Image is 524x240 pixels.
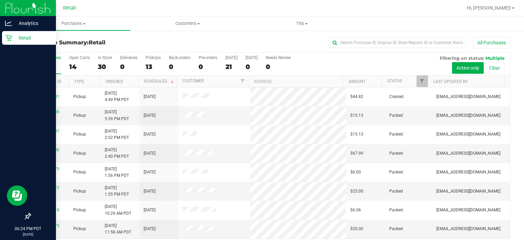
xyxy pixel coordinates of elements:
[436,112,500,119] span: [EMAIL_ADDRESS][DOMAIN_NAME]
[12,19,53,27] p: Analytics
[245,16,359,31] a: Tills
[485,62,505,74] button: Clear
[144,226,156,232] span: [DATE]
[12,34,53,42] p: Retail
[246,63,258,71] div: 0
[433,79,468,84] a: Last Updated By
[199,55,217,60] div: Pre-orders
[3,232,53,237] p: [DATE]
[350,169,361,175] span: $6.00
[350,131,363,138] span: $15.13
[98,55,112,60] div: In Store
[266,63,291,71] div: 0
[389,207,403,213] span: Packed
[225,63,237,71] div: 21
[5,34,12,41] inline-svg: Retail
[105,166,129,179] span: [DATE] 1:56 PM PDT
[89,39,105,46] span: Retail
[105,79,123,84] a: Ordered
[73,169,86,175] span: Pickup
[144,112,156,119] span: [DATE]
[237,75,248,87] a: Filter
[169,63,190,71] div: 0
[389,131,403,138] span: Packed
[248,75,343,87] th: Address
[350,94,363,100] span: $44.82
[144,169,156,175] span: [DATE]
[183,79,204,83] a: Customer
[473,37,510,48] button: All Purchases
[144,79,175,84] a: Scheduled
[16,16,131,31] a: Purchases
[417,75,428,87] a: Filter
[436,226,500,232] span: [EMAIL_ADDRESS][DOMAIN_NAME]
[144,150,156,157] span: [DATE]
[105,128,129,141] span: [DATE] 2:52 PM PDT
[436,150,500,157] span: [EMAIL_ADDRESS][DOMAIN_NAME]
[73,94,86,100] span: Pickup
[5,20,12,27] inline-svg: Analytics
[73,226,86,232] span: Pickup
[350,226,363,232] span: $20.00
[105,90,129,103] span: [DATE] 4:49 PM PDT
[389,169,403,175] span: Packed
[350,150,363,157] span: $67.99
[131,20,245,27] span: Customers
[63,5,76,11] span: Retail
[17,20,130,27] span: Purchases
[105,185,129,198] span: [DATE] 1:55 PM PDT
[467,5,511,11] span: Hi, [PERSON_NAME]!
[350,207,361,213] span: $6.06
[73,207,86,213] span: Pickup
[436,207,500,213] span: [EMAIL_ADDRESS][DOMAIN_NAME]
[105,223,131,236] span: [DATE] 11:58 AM PDT
[73,131,86,138] span: Pickup
[69,55,90,60] div: Open Carts
[389,188,403,195] span: Packed
[387,79,402,83] a: Status
[485,55,505,61] span: Multiple
[105,147,129,160] span: [DATE] 2:40 PM PDT
[245,20,359,27] span: Tills
[389,112,403,119] span: Packed
[74,79,84,84] a: Type
[144,94,156,100] span: [DATE]
[73,150,86,157] span: Pickup
[3,226,53,232] p: 06:24 PM PDT
[131,16,245,31] a: Customers
[246,55,258,60] div: [DATE]
[30,40,190,46] h3: Purchase Summary:
[105,203,131,216] span: [DATE] 10:29 AM PDT
[146,55,161,60] div: PickUps
[452,62,484,74] button: Active only
[349,79,366,84] a: Amount
[436,169,500,175] span: [EMAIL_ADDRESS][DOMAIN_NAME]
[120,55,137,60] div: Deliveries
[98,63,112,71] div: 30
[69,63,90,71] div: 14
[105,109,129,122] span: [DATE] 5:39 PM PDT
[389,94,404,100] span: Created
[389,226,403,232] span: Packed
[120,63,137,71] div: 0
[440,55,484,61] span: Filtering on status:
[350,188,363,195] span: $25.00
[199,63,217,71] div: 0
[73,188,86,195] span: Pickup
[144,207,156,213] span: [DATE]
[389,150,403,157] span: Packed
[330,38,466,48] input: Search Purchase ID, Original ID, State Registry ID or Customer Name...
[350,112,363,119] span: $15.13
[7,185,27,206] iframe: Resource center
[225,55,237,60] div: [DATE]
[73,112,86,119] span: Pickup
[436,188,500,195] span: [EMAIL_ADDRESS][DOMAIN_NAME]
[169,55,190,60] div: Back-orders
[436,94,500,100] span: [EMAIL_ADDRESS][DOMAIN_NAME]
[436,131,500,138] span: [EMAIL_ADDRESS][DOMAIN_NAME]
[146,63,161,71] div: 13
[144,188,156,195] span: [DATE]
[144,131,156,138] span: [DATE]
[266,55,291,60] div: Needs Review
